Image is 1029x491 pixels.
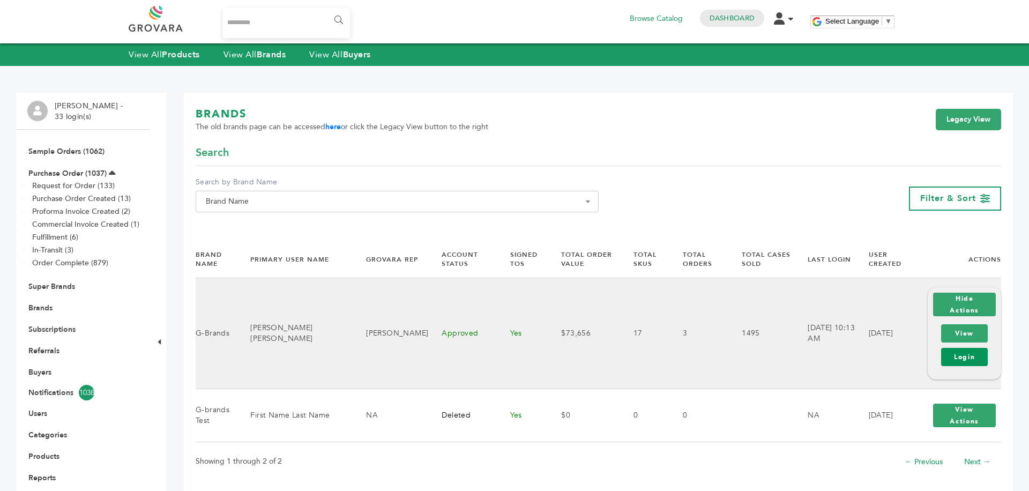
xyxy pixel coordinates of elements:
[32,258,108,268] a: Order Complete (879)
[237,389,353,442] td: First Name Last Name
[202,194,593,209] span: Brand Name
[669,278,728,389] td: 3
[55,101,125,122] li: [PERSON_NAME] - 33 login(s)
[794,241,855,278] th: Last Login
[28,346,59,356] a: Referrals
[28,408,47,419] a: Users
[497,389,548,442] td: Yes
[669,389,728,442] td: 0
[548,241,620,278] th: Total Order Value
[79,385,94,400] span: 1038
[28,303,53,313] a: Brands
[28,385,138,400] a: Notifications1038
[920,192,976,204] span: Filter & Sort
[428,241,496,278] th: Account Status
[32,232,78,242] a: Fulfillment (6)
[196,107,488,122] h1: BRANDS
[196,191,599,212] span: Brand Name
[933,293,996,316] button: Hide Actions
[794,278,855,389] td: [DATE] 10:13 AM
[28,324,76,334] a: Subscriptions
[941,324,988,343] a: View
[914,241,1001,278] th: Actions
[32,219,139,229] a: Commercial Invoice Created (1)
[28,473,56,483] a: Reports
[855,389,915,442] td: [DATE]
[794,389,855,442] td: NA
[825,17,892,25] a: Select Language​
[353,389,428,442] td: NA
[964,457,990,467] a: Next →
[855,241,915,278] th: User Created
[196,177,599,188] label: Search by Brand Name
[710,13,755,23] a: Dashboard
[32,181,115,191] a: Request for Order (133)
[497,278,548,389] td: Yes
[728,278,794,389] td: 1495
[941,348,988,366] a: Login
[32,206,130,217] a: Proforma Invoice Created (2)
[669,241,728,278] th: Total Orders
[196,278,237,389] td: G-Brands
[728,241,794,278] th: Total Cases Sold
[223,8,350,38] input: Search...
[548,389,620,442] td: $0
[237,278,353,389] td: [PERSON_NAME] [PERSON_NAME]
[353,241,428,278] th: Grovara Rep
[27,101,48,121] img: profile.png
[196,145,229,160] span: Search
[933,404,996,427] button: View Actions
[825,17,879,25] span: Select Language
[32,245,73,255] a: In-Transit (3)
[223,49,286,61] a: View AllBrands
[196,241,237,278] th: Brand Name
[497,241,548,278] th: Signed TOS
[936,109,1001,130] a: Legacy View
[428,278,496,389] td: Approved
[620,389,670,442] td: 0
[28,146,105,157] a: Sample Orders (1062)
[309,49,371,61] a: View AllBuyers
[32,194,131,204] a: Purchase Order Created (13)
[196,389,237,442] td: G-brands Test
[28,430,67,440] a: Categories
[325,122,341,132] a: here
[28,168,107,178] a: Purchase Order (1037)
[343,49,371,61] strong: Buyers
[353,278,428,389] td: [PERSON_NAME]
[428,389,496,442] td: Deleted
[28,367,51,377] a: Buyers
[237,241,353,278] th: Primary User Name
[620,241,670,278] th: Total SKUs
[196,455,282,468] p: Showing 1 through 2 of 2
[905,457,943,467] a: ← Previous
[630,13,683,25] a: Browse Catalog
[855,278,915,389] td: [DATE]
[28,281,75,292] a: Super Brands
[257,49,286,61] strong: Brands
[885,17,892,25] span: ▼
[196,122,488,132] span: The old brands page can be accessed or click the Legacy View button to the right
[162,49,199,61] strong: Products
[620,278,670,389] td: 17
[548,278,620,389] td: $73,656
[129,49,200,61] a: View AllProducts
[28,451,59,462] a: Products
